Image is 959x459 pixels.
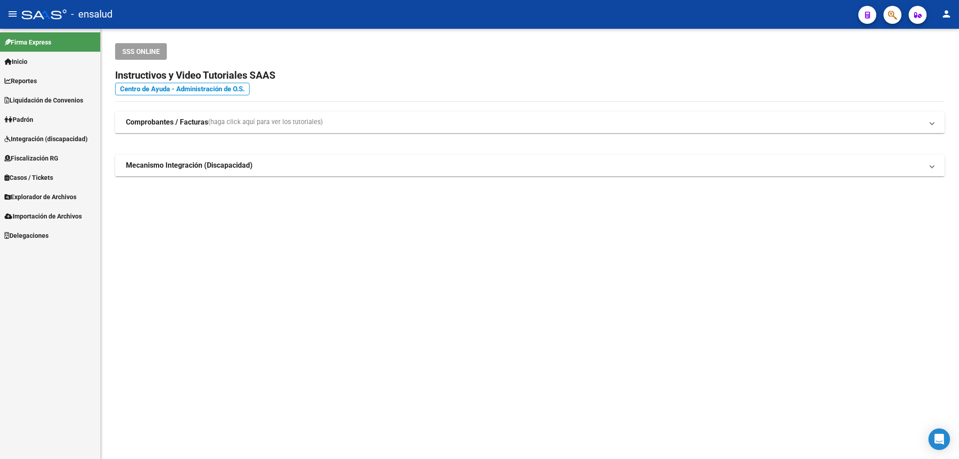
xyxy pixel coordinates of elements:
[115,83,250,95] a: Centro de Ayuda - Administración de O.S.
[4,153,58,163] span: Fiscalización RG
[4,95,83,105] span: Liquidación de Convenios
[7,9,18,19] mat-icon: menu
[4,192,76,202] span: Explorador de Archivos
[126,160,253,170] strong: Mecanismo Integración (Discapacidad)
[4,76,37,86] span: Reportes
[208,117,323,127] span: (haga click aquí para ver los tutoriales)
[4,57,27,67] span: Inicio
[71,4,112,24] span: - ensalud
[4,115,33,125] span: Padrón
[4,134,88,144] span: Integración (discapacidad)
[122,48,160,56] span: SSS ONLINE
[126,117,208,127] strong: Comprobantes / Facturas
[115,111,945,133] mat-expansion-panel-header: Comprobantes / Facturas(haga click aquí para ver los tutoriales)
[4,37,51,47] span: Firma Express
[4,231,49,241] span: Delegaciones
[115,43,167,60] button: SSS ONLINE
[928,428,950,450] div: Open Intercom Messenger
[115,67,945,84] h2: Instructivos y Video Tutoriales SAAS
[115,155,945,176] mat-expansion-panel-header: Mecanismo Integración (Discapacidad)
[4,211,82,221] span: Importación de Archivos
[4,173,53,183] span: Casos / Tickets
[941,9,952,19] mat-icon: person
